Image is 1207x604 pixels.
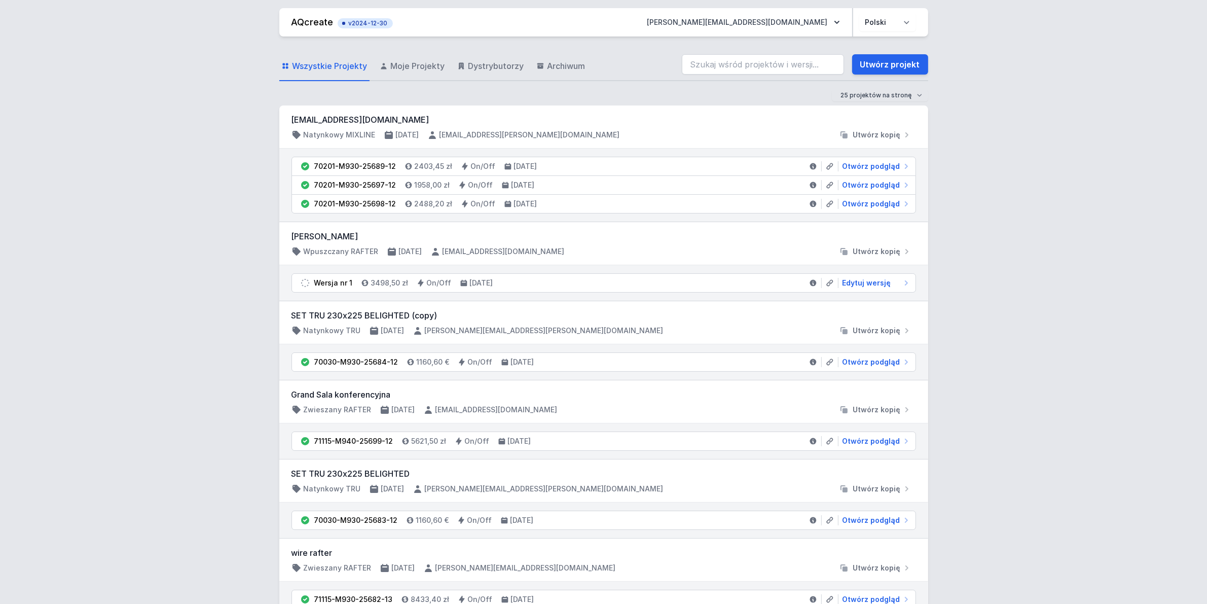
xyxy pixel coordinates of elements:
[338,16,393,28] button: v2024-12-30
[547,60,586,72] span: Archiwum
[417,357,450,367] h4: 1160,60 €
[427,278,452,288] h4: On/Off
[843,357,900,367] span: Otwórz podgląd
[392,563,415,573] h4: [DATE]
[465,436,490,446] h4: On/Off
[838,515,911,525] a: Otwórz podgląd
[835,563,916,573] button: Utwórz kopię
[471,199,496,209] h4: On/Off
[314,357,398,367] div: 70030-M930-25684-12
[314,278,353,288] div: Wersja nr 1
[835,484,916,494] button: Utwórz kopię
[835,246,916,257] button: Utwórz kopię
[304,484,361,494] h4: Natynkowy TRU
[514,199,537,209] h4: [DATE]
[381,484,405,494] h4: [DATE]
[471,161,496,171] h4: On/Off
[838,161,911,171] a: Otwórz podgląd
[440,130,620,140] h4: [EMAIL_ADDRESS][PERSON_NAME][DOMAIN_NAME]
[443,246,565,257] h4: [EMAIL_ADDRESS][DOMAIN_NAME]
[412,436,447,446] h4: 5621,50 zł
[468,60,524,72] span: Dystrybutorzy
[843,278,891,288] span: Edytuj wersję
[381,326,405,336] h4: [DATE]
[291,114,916,126] h3: [EMAIL_ADDRESS][DOMAIN_NAME]
[853,326,901,336] span: Utwórz kopię
[514,161,537,171] h4: [DATE]
[639,13,848,31] button: [PERSON_NAME][EMAIL_ADDRESS][DOMAIN_NAME]
[415,161,453,171] h4: 2403,45 zł
[843,180,900,190] span: Otwórz podgląd
[835,326,916,336] button: Utwórz kopię
[396,130,419,140] h4: [DATE]
[291,309,916,322] h3: SET TRU 230x225 BELIGHTED (copy)
[838,180,911,190] a: Otwórz podgląd
[468,357,493,367] h4: On/Off
[314,436,393,446] div: 71115-M940-25699-12
[843,515,900,525] span: Otwórz podgląd
[343,19,388,27] span: v2024-12-30
[314,199,396,209] div: 70201-M930-25698-12
[511,180,535,190] h4: [DATE]
[843,199,900,209] span: Otwórz podgląd
[378,52,447,81] a: Moje Projekty
[291,230,916,242] h3: [PERSON_NAME]
[853,246,901,257] span: Utwórz kopię
[279,52,370,81] a: Wszystkie Projekty
[425,484,664,494] h4: [PERSON_NAME][EMAIL_ADDRESS][PERSON_NAME][DOMAIN_NAME]
[859,13,916,31] select: Wybierz język
[843,436,900,446] span: Otwórz podgląd
[304,326,361,336] h4: Natynkowy TRU
[415,180,450,190] h4: 1958,00 zł
[853,130,901,140] span: Utwórz kopię
[838,278,911,288] a: Edytuj wersję
[300,278,310,288] img: draft.svg
[534,52,588,81] a: Archiwum
[304,405,372,415] h4: Zwieszany RAFTER
[853,405,901,415] span: Utwórz kopię
[304,130,376,140] h4: Natynkowy MIXLINE
[399,246,422,257] h4: [DATE]
[853,563,901,573] span: Utwórz kopię
[838,436,911,446] a: Otwórz podgląd
[314,515,398,525] div: 70030-M930-25683-12
[511,357,534,367] h4: [DATE]
[682,54,844,75] input: Szukaj wśród projektów i wersji...
[510,515,534,525] h4: [DATE]
[371,278,409,288] h4: 3498,50 zł
[838,357,911,367] a: Otwórz podgląd
[435,405,558,415] h4: [EMAIL_ADDRESS][DOMAIN_NAME]
[468,180,493,190] h4: On/Off
[314,180,396,190] div: 70201-M930-25697-12
[467,515,492,525] h4: On/Off
[416,515,449,525] h4: 1160,60 €
[435,563,616,573] h4: [PERSON_NAME][EMAIL_ADDRESS][DOMAIN_NAME]
[853,484,901,494] span: Utwórz kopię
[291,468,916,480] h3: SET TRU 230x225 BELIGHTED
[852,54,928,75] a: Utwórz projekt
[292,60,368,72] span: Wszystkie Projekty
[314,161,396,171] div: 70201-M930-25689-12
[843,161,900,171] span: Otwórz podgląd
[291,547,916,559] h3: wire rafter
[425,326,664,336] h4: [PERSON_NAME][EMAIL_ADDRESS][PERSON_NAME][DOMAIN_NAME]
[392,405,415,415] h4: [DATE]
[415,199,453,209] h4: 2488,20 zł
[835,405,916,415] button: Utwórz kopię
[835,130,916,140] button: Utwórz kopię
[304,246,379,257] h4: Wpuszczany RAFTER
[291,17,334,27] a: AQcreate
[391,60,445,72] span: Moje Projekty
[838,199,911,209] a: Otwórz podgląd
[470,278,493,288] h4: [DATE]
[455,52,526,81] a: Dystrybutorzy
[304,563,372,573] h4: Zwieszany RAFTER
[508,436,531,446] h4: [DATE]
[291,388,916,401] h3: Grand Sala konferencyjna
